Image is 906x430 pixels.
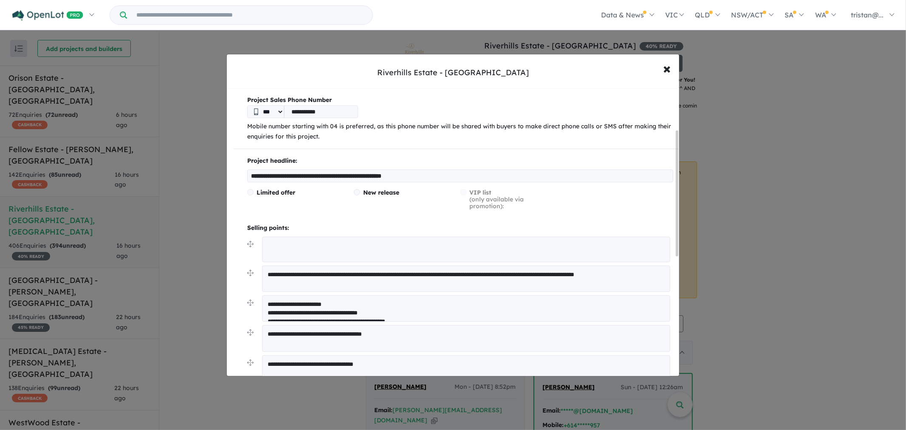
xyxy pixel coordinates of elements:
img: drag.svg [247,359,254,366]
span: × [663,59,671,77]
p: Project headline: [247,156,673,166]
img: drag.svg [247,241,254,247]
span: New release [363,189,399,196]
img: drag.svg [247,270,254,276]
div: Riverhills Estate - [GEOGRAPHIC_DATA] [377,67,529,78]
img: drag.svg [247,300,254,306]
img: drag.svg [247,329,254,336]
input: Try estate name, suburb, builder or developer [129,6,371,24]
img: Phone icon [254,108,258,115]
b: Project Sales Phone Number [247,95,673,105]
img: Openlot PRO Logo White [12,10,83,21]
p: Selling points: [247,223,673,233]
p: Mobile number starting with 04 is preferred, as this phone number will be shared with buyers to m... [247,122,673,142]
span: tristan@... [851,11,883,19]
span: Limited offer [257,189,295,196]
